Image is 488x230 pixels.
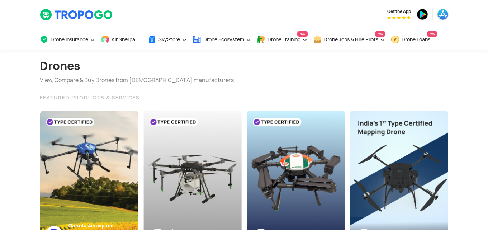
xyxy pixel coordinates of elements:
span: New [427,31,437,37]
img: ic_appstore.png [437,9,449,20]
img: ic_playstore.png [417,9,428,20]
div: FEATURED PRODUCTS & SERVICES [40,93,449,102]
h1: Drones [40,56,234,76]
img: TropoGo Logo [40,9,113,21]
span: New [375,31,385,37]
a: Drone LoansNew [391,29,437,50]
span: Get the App [387,9,411,14]
div: View, Compare & Buy Drones from [DEMOGRAPHIC_DATA] manufacturers [40,76,234,85]
span: Drone Jobs & Hire Pilots [324,37,378,42]
span: Air Sherpa [112,37,135,42]
img: App Raking [387,16,411,19]
div: Garuda Aerospace [68,222,138,229]
a: Drone Ecosystem [193,29,251,50]
a: Drone Jobs & Hire PilotsNew [313,29,385,50]
span: New [297,31,308,37]
span: SkyStore [158,37,180,42]
span: Drone Loans [402,37,430,42]
span: Drone Training [267,37,300,42]
a: Air Sherpa [101,29,142,50]
span: Drone Ecosystem [203,37,244,42]
a: SkyStore [148,29,187,50]
a: Drone TrainingNew [257,29,308,50]
span: Drone Insurance [51,37,88,42]
a: Drone Insurance [40,29,95,50]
